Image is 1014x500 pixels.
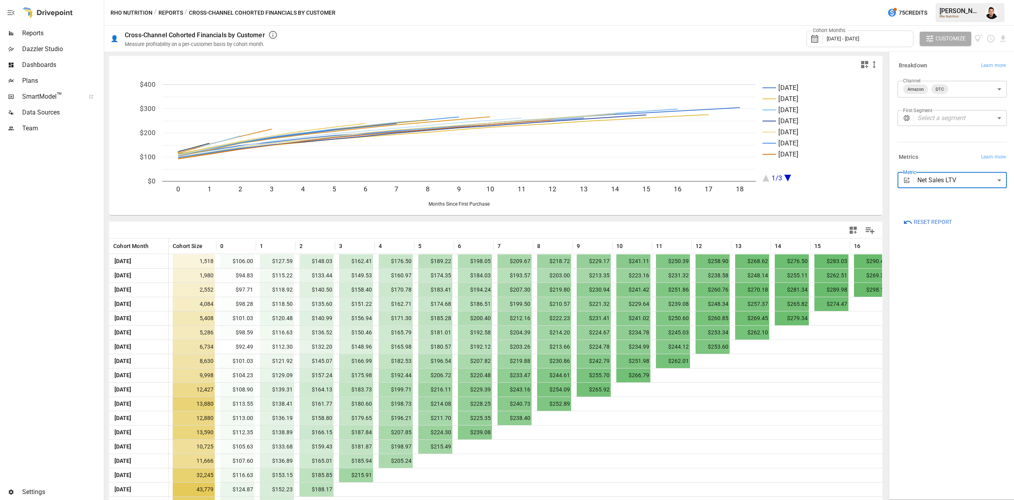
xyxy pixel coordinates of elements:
span: $207.30 [497,283,532,297]
div: Rho Nutrition [940,15,981,18]
span: $239.08 [656,297,690,311]
text: 12 [549,185,557,193]
span: $253.60 [696,340,730,354]
span: 4 [379,242,382,250]
span: $265.92 [577,383,611,397]
span: $250.39 [656,254,690,268]
span: 13 [735,242,741,250]
text: $300 [140,105,156,113]
span: $156.94 [339,311,373,325]
span: $257.37 [735,297,769,311]
button: Schedule report [986,34,995,43]
span: 16 [854,242,860,250]
span: $231.32 [656,269,690,282]
div: 👤 [111,35,118,42]
span: 13,590 [173,426,215,439]
span: $214.20 [537,326,571,340]
span: 5 [418,242,421,250]
text: 15 [642,185,650,193]
span: $204.39 [497,326,532,340]
span: $138.41 [260,397,294,411]
span: 75 Credits [899,8,927,18]
span: Dazzler Studio [22,44,102,54]
span: [DATE] [113,411,132,425]
span: $166.15 [299,426,334,439]
text: 0 [176,185,180,193]
text: 16 [674,185,682,193]
span: $207.82 [458,354,492,368]
span: $251.86 [656,283,690,297]
text: Months Since First Purchase [429,201,490,207]
text: 2 [238,185,242,193]
button: Manage Columns [861,221,879,239]
span: $255.11 [775,269,809,282]
span: $148.96 [339,340,373,354]
span: 5,408 [173,311,215,325]
span: $94.83 [220,269,254,282]
span: $118.92 [260,283,294,297]
span: 6,734 [173,340,215,354]
span: $174.68 [418,297,452,311]
span: $283.03 [814,254,848,268]
span: $229.17 [577,254,611,268]
span: 8 [537,242,540,250]
span: $269.38 [854,269,888,282]
text: 6 [364,185,368,193]
span: $162.71 [379,297,413,311]
span: $251.98 [616,354,650,368]
span: $120.48 [260,311,294,325]
span: $215.49 [418,440,452,454]
span: DTC [932,85,947,94]
span: 11 [656,242,662,250]
button: Reports [158,8,183,18]
span: $161.77 [299,397,334,411]
span: Reports [22,29,102,38]
span: Team [22,124,102,133]
div: Cross-Channel Cohorted Financials by Customer [125,31,265,39]
text: 11 [518,185,526,193]
div: Net Sales LTV [917,172,1007,188]
span: $240.73 [497,397,532,411]
span: $276.50 [775,254,809,268]
span: $260.76 [696,283,730,297]
span: Learn more [981,153,1006,161]
span: 2,552 [173,283,215,297]
div: Measure profitability on a per-customer basis by cohort month. [125,41,264,47]
span: $224.30 [418,426,452,439]
span: $145.07 [299,354,334,368]
text: [DATE] [778,117,799,125]
span: $132.20 [299,340,334,354]
span: $238.40 [497,411,532,425]
span: $254.09 [537,383,571,397]
span: 1,518 [173,254,215,268]
span: $241.11 [616,254,650,268]
span: 11,666 [173,454,215,468]
label: Cohort Months [811,27,848,34]
span: $270.18 [735,283,769,297]
span: $116.63 [260,326,294,340]
span: 14 [775,242,781,250]
span: $133.44 [299,269,334,282]
span: $238.58 [696,269,730,282]
button: Customize [920,32,971,46]
span: $269.45 [735,311,769,325]
label: Channel [903,77,921,84]
svg: A chart. [109,73,870,215]
span: $192.58 [458,326,492,340]
span: $298.18 [854,283,888,297]
span: $186.51 [458,297,492,311]
span: $129.09 [260,368,294,382]
span: $181.01 [418,326,452,340]
span: $182.53 [379,354,413,368]
span: $203.26 [497,340,532,354]
span: [DATE] [113,326,132,340]
span: $231.41 [577,311,611,325]
span: $148.03 [299,254,334,268]
span: $213.35 [577,269,611,282]
span: $198.73 [379,397,413,411]
span: $159.43 [299,440,334,454]
span: Customize [936,34,966,44]
span: $133.68 [260,440,294,454]
span: [DATE] [113,340,132,354]
span: $104.23 [220,368,254,382]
